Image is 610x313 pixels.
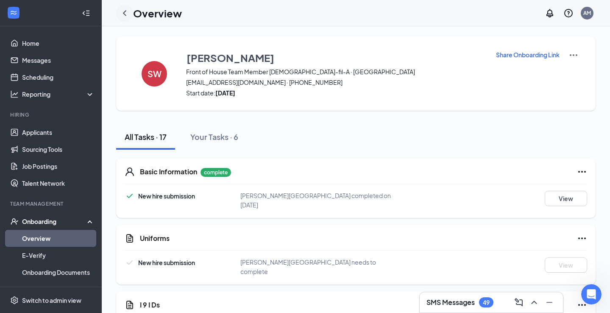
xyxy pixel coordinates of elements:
[123,14,140,31] img: Profile image for CJ
[125,131,167,142] div: All Tasks · 17
[545,257,587,273] button: View
[22,247,95,264] a: E-Verify
[46,119,132,128] span: Support Requesting inquiry - receiving deactivation emails
[125,233,135,243] svg: CustomFormIcon
[140,234,170,243] h5: Uniforms
[138,259,195,266] span: New hire submission
[38,179,142,187] div: Support Request
[125,167,135,177] svg: User
[186,67,485,76] span: Front of House Team Member [DEMOGRAPHIC_DATA]-fil-A · [GEOGRAPHIC_DATA]
[186,78,485,87] span: [EMAIL_ADDRESS][DOMAIN_NAME] · [PHONE_NUMBER]
[240,258,376,275] span: [PERSON_NAME][GEOGRAPHIC_DATA] needs to complete
[201,168,231,177] p: complete
[22,52,95,69] a: Messages
[8,100,161,153] div: Recent messageProfile image for MikeSupport Requesting inquiry - receiving deactivation emailsTha...
[107,14,124,31] img: Profile image for DJ
[496,50,560,59] p: Share Onboarding Link
[9,112,161,153] div: Profile image for MikeSupport Requesting inquiry - receiving deactivation emailsThat’s great, tha...
[17,17,74,29] img: logo
[17,75,153,89] p: How can we help?
[38,212,142,221] div: #35652137 • In progress
[17,124,34,141] img: Profile image for Mike
[22,175,95,192] a: Talent Network
[131,256,152,262] span: Tickets
[38,137,87,146] div: [PERSON_NAME]
[22,90,95,98] div: Reporting
[10,90,19,98] svg: Analysis
[10,200,93,207] div: Team Management
[140,300,160,310] h5: I 9 I Ds
[9,8,18,17] svg: WorkstreamLogo
[17,165,152,175] div: Recent tickets
[483,299,490,306] div: 49
[190,131,238,142] div: Your Tasks · 6
[91,14,108,31] img: Profile image for Chloe
[187,50,274,65] h3: [PERSON_NAME]
[9,175,161,200] div: Support Request#35746271 • In progress
[240,192,391,209] span: [PERSON_NAME][GEOGRAPHIC_DATA] completed on [DATE]
[22,281,95,298] a: Activity log
[10,111,93,118] div: Hiring
[56,235,113,269] button: Messages
[133,50,175,97] button: SW
[125,300,135,310] svg: CustomFormIcon
[17,60,153,75] p: Hi [PERSON_NAME]
[22,35,95,52] a: Home
[22,141,95,158] a: Sourcing Tools
[113,235,170,269] button: Tickets
[22,158,95,175] a: Job Postings
[426,298,475,307] h3: SMS Messages
[140,167,197,176] h5: Basic Information
[22,296,81,305] div: Switch to admin view
[133,6,182,20] h1: Overview
[125,191,135,201] svg: Checkmark
[10,296,19,305] svg: Settings
[577,167,587,177] svg: Ellipses
[22,124,95,141] a: Applicants
[563,8,574,18] svg: QuestionInfo
[120,8,130,18] svg: ChevronLeft
[577,300,587,310] svg: Ellipses
[545,8,555,18] svg: Notifications
[215,89,235,97] strong: [DATE]
[496,50,560,59] button: Share Onboarding Link
[89,137,118,146] div: • 44m ago
[19,256,38,262] span: Home
[512,296,526,309] button: ComposeMessage
[577,233,587,243] svg: Ellipses
[38,203,142,212] div: Support Requesting inquiry - receiving deactivation emails
[17,107,152,116] div: Recent message
[581,284,602,305] iframe: Intercom live chat
[22,264,95,281] a: Onboarding Documents
[10,217,19,226] svg: UserCheck
[514,297,524,307] svg: ComposeMessage
[138,192,195,200] span: New hire submission
[38,187,142,196] div: #35746271 • In progress
[583,9,591,17] div: AM
[545,191,587,206] button: View
[146,14,161,29] div: Close
[70,256,100,262] span: Messages
[22,69,95,86] a: Scheduling
[527,296,541,309] button: ChevronUp
[22,217,87,226] div: Onboarding
[22,230,95,247] a: Overview
[82,9,90,17] svg: Collapse
[9,200,161,224] div: Support Requesting inquiry - receiving deactivation emails#35652137 • In progress
[125,257,135,268] svg: Checkmark
[186,50,485,65] button: [PERSON_NAME]
[543,296,556,309] button: Minimize
[568,50,579,60] img: More Actions
[148,71,162,77] h4: SW
[544,297,554,307] svg: Minimize
[186,89,485,97] span: Start date:
[529,297,539,307] svg: ChevronUp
